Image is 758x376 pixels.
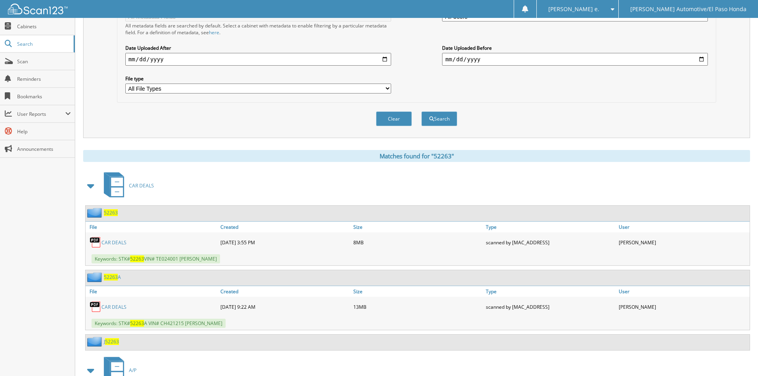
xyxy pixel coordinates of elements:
[87,272,104,282] img: folder2.png
[17,93,71,100] span: Bookmarks
[484,286,617,297] a: Type
[718,338,758,376] iframe: Chat Widget
[218,286,351,297] a: Created
[442,53,708,66] input: end
[484,234,617,250] div: scanned by [MAC_ADDRESS]
[17,146,71,152] span: Announcements
[92,319,226,328] span: Keywords: STK# A VIN# CH421215 [PERSON_NAME]
[630,7,746,12] span: [PERSON_NAME] Automotive/El Paso Honda
[17,41,70,47] span: Search
[86,286,218,297] a: File
[17,76,71,82] span: Reminders
[129,182,154,189] span: CAR DEALS
[130,255,144,262] span: 52263
[17,23,71,30] span: Cabinets
[104,209,118,216] a: 52263
[617,286,750,297] a: User
[90,301,101,313] img: PDF.png
[104,274,118,281] span: 52263
[484,222,617,232] a: Type
[218,222,351,232] a: Created
[101,239,127,246] a: CAR DEALS
[17,58,71,65] span: Scan
[218,299,351,315] div: [DATE] 9:22 AM
[129,367,136,374] span: A/P
[617,299,750,315] div: [PERSON_NAME]
[92,254,220,263] span: Keywords: STK# VIN# TE024001 [PERSON_NAME]
[351,286,484,297] a: Size
[87,208,104,218] img: folder2.png
[617,234,750,250] div: [PERSON_NAME]
[17,128,71,135] span: Help
[83,150,750,162] div: Matches found for "52263"
[351,234,484,250] div: 8MB
[442,45,708,51] label: Date Uploaded Before
[101,304,127,310] a: CAR DEALS
[125,53,391,66] input: start
[421,111,457,126] button: Search
[17,111,65,117] span: User Reports
[484,299,617,315] div: scanned by [MAC_ADDRESS]
[104,274,121,281] a: 52263A
[351,299,484,315] div: 13MB
[90,236,101,248] img: PDF.png
[104,338,119,345] a: J52263
[125,22,391,36] div: All metadata fields are searched by default. Select a cabinet with metadata to enable filtering b...
[218,234,351,250] div: [DATE] 3:55 PM
[99,170,154,201] a: CAR DEALS
[130,320,144,327] span: 52263
[105,338,119,345] span: 52263
[548,7,599,12] span: [PERSON_NAME] e.
[86,222,218,232] a: File
[87,337,104,347] img: folder2.png
[376,111,412,126] button: Clear
[125,75,391,82] label: File type
[617,222,750,232] a: User
[8,4,68,14] img: scan123-logo-white.svg
[351,222,484,232] a: Size
[125,45,391,51] label: Date Uploaded After
[209,29,219,36] a: here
